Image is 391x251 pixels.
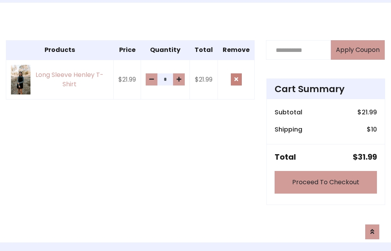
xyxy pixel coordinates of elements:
span: 31.99 [358,151,377,162]
th: Remove [218,41,255,60]
span: 21.99 [362,108,377,117]
h6: $ [357,109,377,116]
a: Proceed To Checkout [275,171,377,194]
h5: Total [275,152,296,162]
th: Quantity [141,41,190,60]
td: $21.99 [114,60,141,99]
h5: $ [353,152,377,162]
th: Price [114,41,141,60]
h6: $ [367,126,377,133]
td: $21.99 [190,60,218,99]
h6: Subtotal [275,109,302,116]
h6: Shipping [275,126,302,133]
a: Long Sleeve Henley T-Shirt [11,65,109,94]
th: Products [6,41,114,60]
button: Apply Coupon [331,40,385,60]
th: Total [190,41,218,60]
span: 10 [371,125,377,134]
h4: Cart Summary [275,84,377,94]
